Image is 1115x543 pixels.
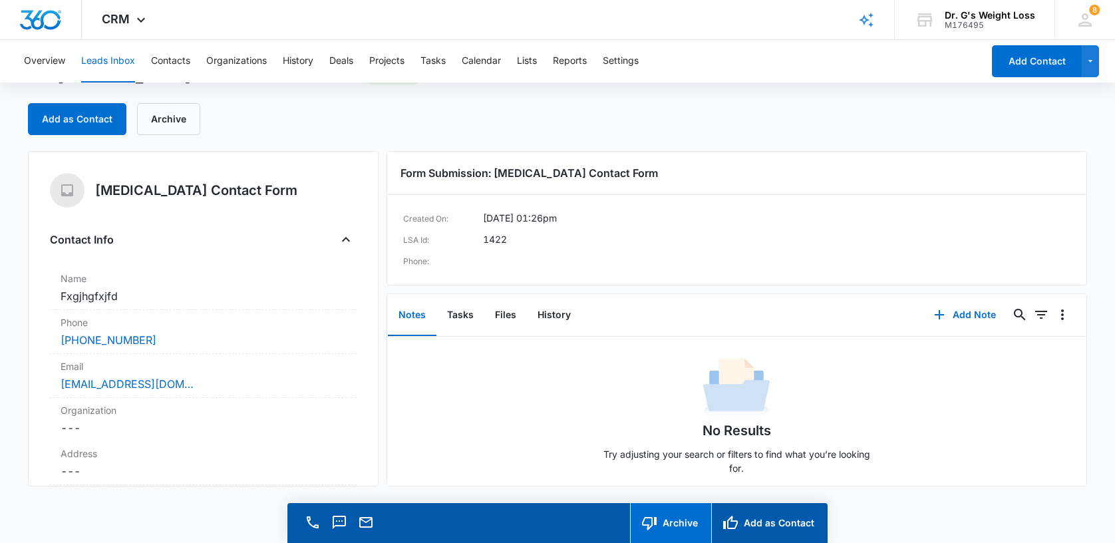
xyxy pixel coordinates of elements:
[50,441,357,485] div: Address---
[303,521,322,532] a: Call
[50,232,114,248] h4: Contact Info
[483,232,507,248] dd: 1422
[335,229,357,250] button: Close
[329,40,353,83] button: Deals
[1009,304,1031,325] button: Search...
[357,513,375,532] button: Email
[61,271,346,285] label: Name
[703,421,771,441] h1: No Results
[388,295,436,336] button: Notes
[992,45,1082,77] button: Add Contact
[50,266,357,310] div: NameFxgjhgfxjfd
[330,513,349,532] button: Text
[28,103,126,135] button: Add as Contact
[61,288,346,304] dd: Fxgjhgfxjfd
[61,376,194,392] a: [EMAIL_ADDRESS][DOMAIN_NAME]
[630,503,711,543] button: Archive
[945,21,1035,30] div: account id
[1089,5,1100,15] div: notifications count
[711,503,828,543] button: Add as Contact
[1052,304,1073,325] button: Overflow Menu
[330,521,349,532] a: Text
[403,211,483,227] dt: Created On:
[484,295,527,336] button: Files
[81,40,135,83] button: Leads Inbox
[603,40,639,83] button: Settings
[1089,5,1100,15] span: 8
[303,513,322,532] button: Call
[61,359,346,373] label: Email
[945,10,1035,21] div: account name
[553,40,587,83] button: Reports
[357,521,375,532] a: Email
[1031,304,1052,325] button: Filters
[102,12,130,26] span: CRM
[403,232,483,248] dt: LSA Id:
[703,354,770,421] img: No Data
[483,211,557,227] dd: [DATE] 01:26pm
[151,40,190,83] button: Contacts
[61,420,346,436] dd: ---
[24,40,65,83] button: Overview
[283,40,313,83] button: History
[50,310,357,354] div: Phone[PHONE_NUMBER]
[61,447,346,460] label: Address
[462,40,501,83] button: Calendar
[61,315,346,329] label: Phone
[403,254,483,270] dt: Phone:
[50,354,357,398] div: Email[EMAIL_ADDRESS][DOMAIN_NAME]
[50,398,357,441] div: Organization---
[61,403,346,417] label: Organization
[527,295,581,336] button: History
[137,103,200,135] button: Archive
[400,165,1073,181] h3: Form Submission: [MEDICAL_DATA] Contact Form
[420,40,446,83] button: Tasks
[921,299,1009,331] button: Add Note
[517,40,537,83] button: Lists
[597,447,876,475] p: Try adjusting your search or filters to find what you’re looking for.
[206,40,267,83] button: Organizations
[61,332,156,348] a: [PHONE_NUMBER]
[369,40,404,83] button: Projects
[95,180,297,200] h5: [MEDICAL_DATA] Contact Form
[61,463,346,479] dd: ---
[436,295,484,336] button: Tasks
